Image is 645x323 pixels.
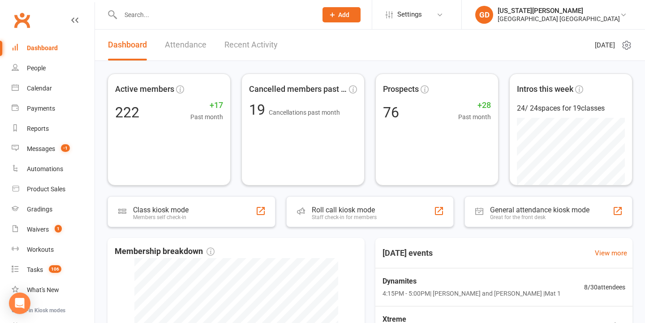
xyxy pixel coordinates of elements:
[55,225,62,233] span: 1
[165,30,206,60] a: Attendance
[12,99,95,119] a: Payments
[490,206,589,214] div: General attendance kiosk mode
[312,214,377,220] div: Staff check-in for members
[498,15,620,23] div: [GEOGRAPHIC_DATA] [GEOGRAPHIC_DATA]
[383,83,419,96] span: Prospects
[27,44,58,52] div: Dashboard
[458,99,491,112] span: +28
[27,125,49,132] div: Reports
[12,139,95,159] a: Messages -1
[27,85,52,92] div: Calendar
[498,7,620,15] div: [US_STATE][PERSON_NAME]
[475,6,493,24] div: GD
[383,105,399,120] div: 76
[115,105,139,120] div: 222
[12,78,95,99] a: Calendar
[338,11,349,18] span: Add
[9,293,30,314] div: Open Intercom Messenger
[269,109,340,116] span: Cancellations past month
[115,83,174,96] span: Active members
[108,30,147,60] a: Dashboard
[12,220,95,240] a: Waivers 1
[490,214,589,220] div: Great for the front desk
[12,199,95,220] a: Gradings
[12,240,95,260] a: Workouts
[249,101,269,118] span: 19
[133,206,189,214] div: Class kiosk mode
[517,103,625,114] div: 24 / 24 spaces for 19 classes
[249,83,347,96] span: Cancelled members past mon...
[27,246,54,253] div: Workouts
[27,165,63,172] div: Automations
[12,260,95,280] a: Tasks 106
[312,206,377,214] div: Roll call kiosk mode
[517,83,573,96] span: Intros this week
[27,226,49,233] div: Waivers
[375,245,440,261] h3: [DATE] events
[27,266,43,273] div: Tasks
[27,105,55,112] div: Payments
[584,282,625,292] span: 8 / 30 attendees
[397,4,422,25] span: Settings
[12,179,95,199] a: Product Sales
[49,265,61,273] span: 106
[115,245,215,258] span: Membership breakdown
[224,30,278,60] a: Recent Activity
[61,144,70,152] span: -1
[595,248,627,258] a: View more
[322,7,361,22] button: Add
[27,145,55,152] div: Messages
[27,185,65,193] div: Product Sales
[190,99,223,112] span: +17
[190,112,223,122] span: Past month
[11,9,33,31] a: Clubworx
[12,159,95,179] a: Automations
[383,276,561,287] span: Dynamites
[12,58,95,78] a: People
[383,289,561,298] span: 4:15PM - 5:00PM | [PERSON_NAME] and [PERSON_NAME] | Mat 1
[133,214,189,220] div: Members self check-in
[12,38,95,58] a: Dashboard
[595,40,615,51] span: [DATE]
[27,206,52,213] div: Gradings
[12,280,95,300] a: What's New
[458,112,491,122] span: Past month
[27,286,59,293] div: What's New
[27,65,46,72] div: People
[12,119,95,139] a: Reports
[118,9,311,21] input: Search...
